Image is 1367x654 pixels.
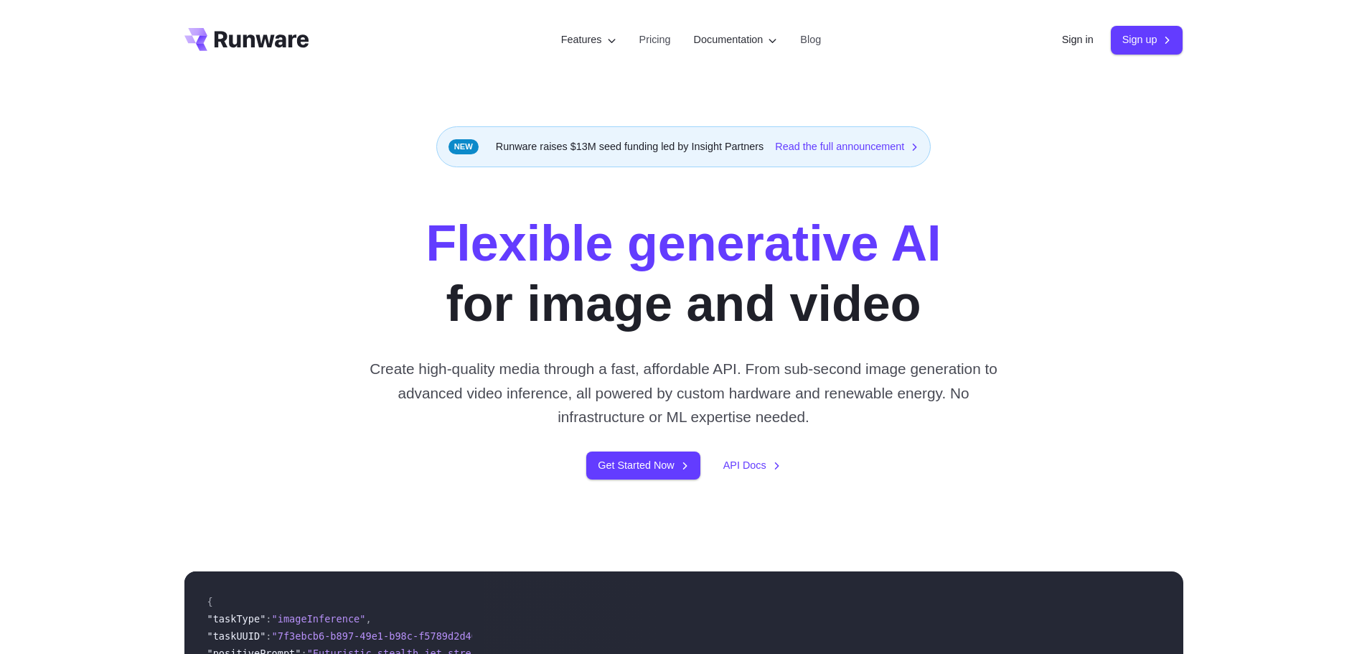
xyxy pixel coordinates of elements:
a: Go to / [184,28,309,51]
h1: for image and video [426,213,941,334]
a: Sign up [1111,26,1183,54]
span: , [365,613,371,625]
div: Runware raises $13M seed funding led by Insight Partners [436,126,931,167]
span: "taskUUID" [207,630,266,642]
a: Get Started Now [586,452,700,480]
span: { [207,596,213,607]
a: API Docs [723,457,781,474]
span: "imageInference" [272,613,366,625]
span: : [266,613,271,625]
a: Blog [800,32,821,48]
a: Pricing [639,32,671,48]
a: Read the full announcement [775,139,919,155]
a: Sign in [1062,32,1094,48]
span: : [266,630,271,642]
p: Create high-quality media through a fast, affordable API. From sub-second image generation to adv... [364,357,1003,429]
label: Features [561,32,616,48]
span: "7f3ebcb6-b897-49e1-b98c-f5789d2d40d7" [272,630,495,642]
strong: Flexible generative AI [426,215,941,271]
label: Documentation [694,32,778,48]
span: "taskType" [207,613,266,625]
